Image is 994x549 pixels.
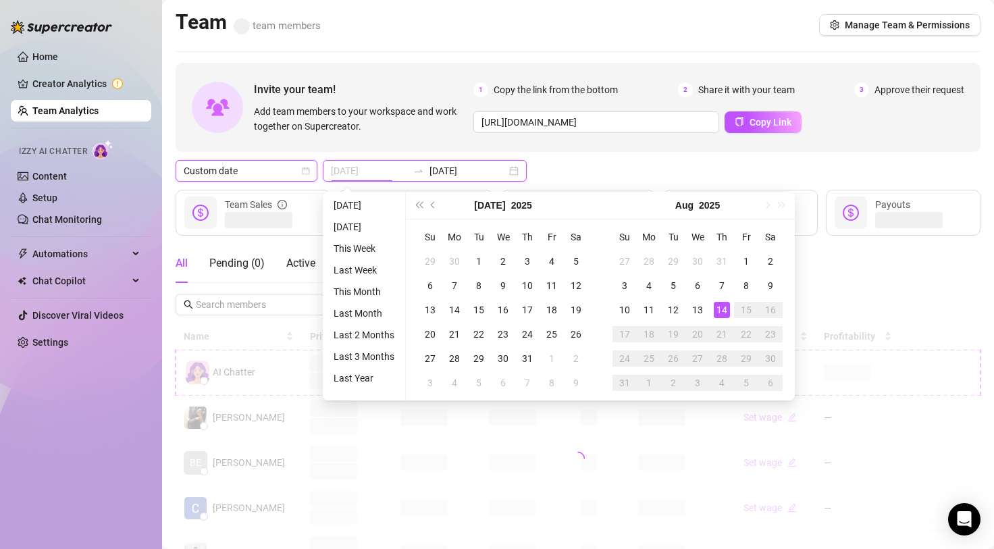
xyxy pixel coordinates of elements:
td: 2025-08-24 [612,346,637,371]
th: Su [612,225,637,249]
div: 19 [568,302,584,318]
td: 2025-06-30 [442,249,467,273]
input: Start date [331,163,408,178]
td: 2025-08-07 [710,273,734,298]
div: 27 [617,253,633,269]
th: Mo [637,225,661,249]
td: 2025-08-16 [758,298,783,322]
div: 1 [738,253,754,269]
div: 15 [738,302,754,318]
li: This Month [328,284,400,300]
td: 2025-08-02 [758,249,783,273]
div: 28 [714,350,730,367]
td: 2025-08-18 [637,322,661,346]
div: 8 [544,375,560,391]
span: search [184,300,193,309]
div: 31 [617,375,633,391]
a: Setup [32,192,57,203]
button: Last year (Control + left) [411,192,426,219]
td: 2025-07-15 [467,298,491,322]
div: 2 [665,375,681,391]
div: 29 [422,253,438,269]
div: 8 [471,278,487,294]
td: 2025-08-27 [685,346,710,371]
div: 29 [471,350,487,367]
div: 31 [714,253,730,269]
span: 3 [854,82,869,97]
td: 2025-07-20 [418,322,442,346]
td: 2025-07-16 [491,298,515,322]
td: 2025-07-31 [515,346,540,371]
div: 6 [762,375,779,391]
td: 2025-07-09 [491,273,515,298]
td: 2025-08-01 [540,346,564,371]
span: Add team members to your workspace and work together on Supercreator. [254,104,468,134]
a: Settings [32,337,68,348]
div: 18 [641,326,657,342]
td: 2025-07-08 [467,273,491,298]
div: 30 [689,253,706,269]
button: Choose a year [511,192,532,219]
div: 22 [738,326,754,342]
div: 12 [665,302,681,318]
a: Content [32,171,67,182]
li: Last Year [328,370,400,386]
td: 2025-07-27 [418,346,442,371]
div: 14 [714,302,730,318]
td: 2025-07-29 [467,346,491,371]
div: 12 [568,278,584,294]
div: 2 [495,253,511,269]
div: 31 [519,350,535,367]
button: Choose a year [699,192,720,219]
div: 7 [519,375,535,391]
td: 2025-08-08 [734,273,758,298]
div: 22 [471,326,487,342]
td: 2025-07-21 [442,322,467,346]
td: 2025-07-10 [515,273,540,298]
button: Choose a month [675,192,694,219]
td: 2025-08-05 [467,371,491,395]
span: copy [735,117,744,126]
td: 2025-07-01 [467,249,491,273]
td: 2025-08-04 [637,273,661,298]
td: 2025-08-28 [710,346,734,371]
div: 24 [617,350,633,367]
th: Th [515,225,540,249]
td: 2025-07-28 [637,249,661,273]
td: 2025-07-02 [491,249,515,273]
img: AI Chatter [93,140,113,159]
div: 17 [617,326,633,342]
div: 25 [544,326,560,342]
div: 13 [689,302,706,318]
td: 2025-08-06 [491,371,515,395]
span: info-circle [278,197,287,212]
span: 2 [678,82,693,97]
td: 2025-08-26 [661,346,685,371]
td: 2025-08-17 [612,322,637,346]
div: 14 [446,302,463,318]
div: 26 [665,350,681,367]
td: 2025-08-30 [758,346,783,371]
div: 27 [422,350,438,367]
div: Pending ( 0 ) [209,255,265,271]
li: Last Month [328,305,400,321]
span: Copy the link from the bottom [494,82,618,97]
th: Th [710,225,734,249]
div: 3 [617,278,633,294]
h2: Team [176,9,321,35]
li: Last 2 Months [328,327,400,343]
div: 4 [446,375,463,391]
div: 13 [422,302,438,318]
span: Active [286,257,315,269]
div: 3 [422,375,438,391]
span: Approve their request [874,82,964,97]
td: 2025-08-29 [734,346,758,371]
button: Copy Link [725,111,802,133]
td: 2025-09-03 [685,371,710,395]
div: 5 [665,278,681,294]
td: 2025-08-19 [661,322,685,346]
td: 2025-08-12 [661,298,685,322]
li: [DATE] [328,197,400,213]
li: This Week [328,240,400,257]
td: 2025-07-19 [564,298,588,322]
